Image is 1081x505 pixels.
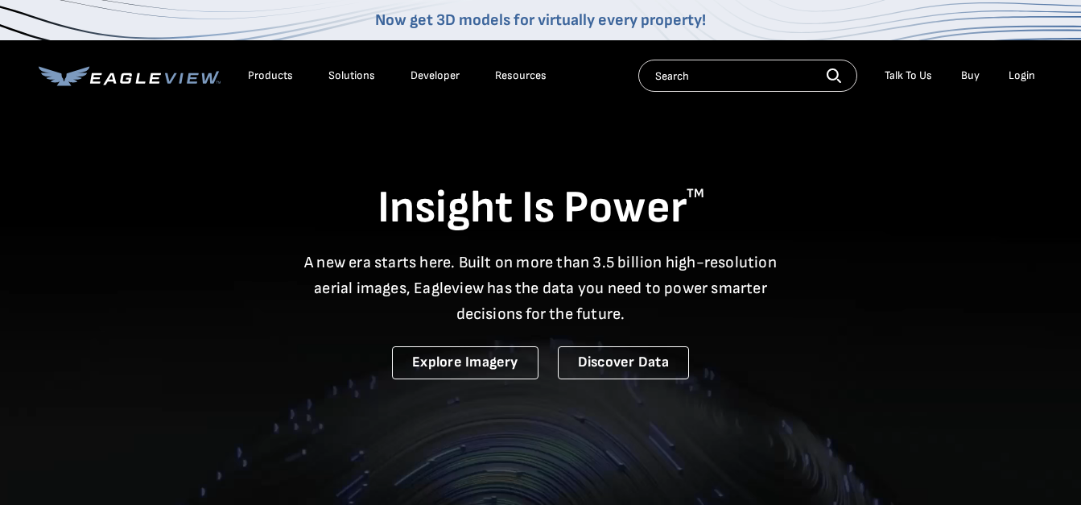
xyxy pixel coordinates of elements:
[295,250,787,327] p: A new era starts here. Built on more than 3.5 billion high-resolution aerial images, Eagleview ha...
[411,68,460,83] a: Developer
[1009,68,1035,83] div: Login
[39,180,1043,237] h1: Insight Is Power
[885,68,932,83] div: Talk To Us
[375,10,706,30] a: Now get 3D models for virtually every property!
[638,60,857,92] input: Search
[495,68,547,83] div: Resources
[558,346,689,379] a: Discover Data
[328,68,375,83] div: Solutions
[961,68,980,83] a: Buy
[687,186,704,201] sup: TM
[248,68,293,83] div: Products
[392,346,538,379] a: Explore Imagery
